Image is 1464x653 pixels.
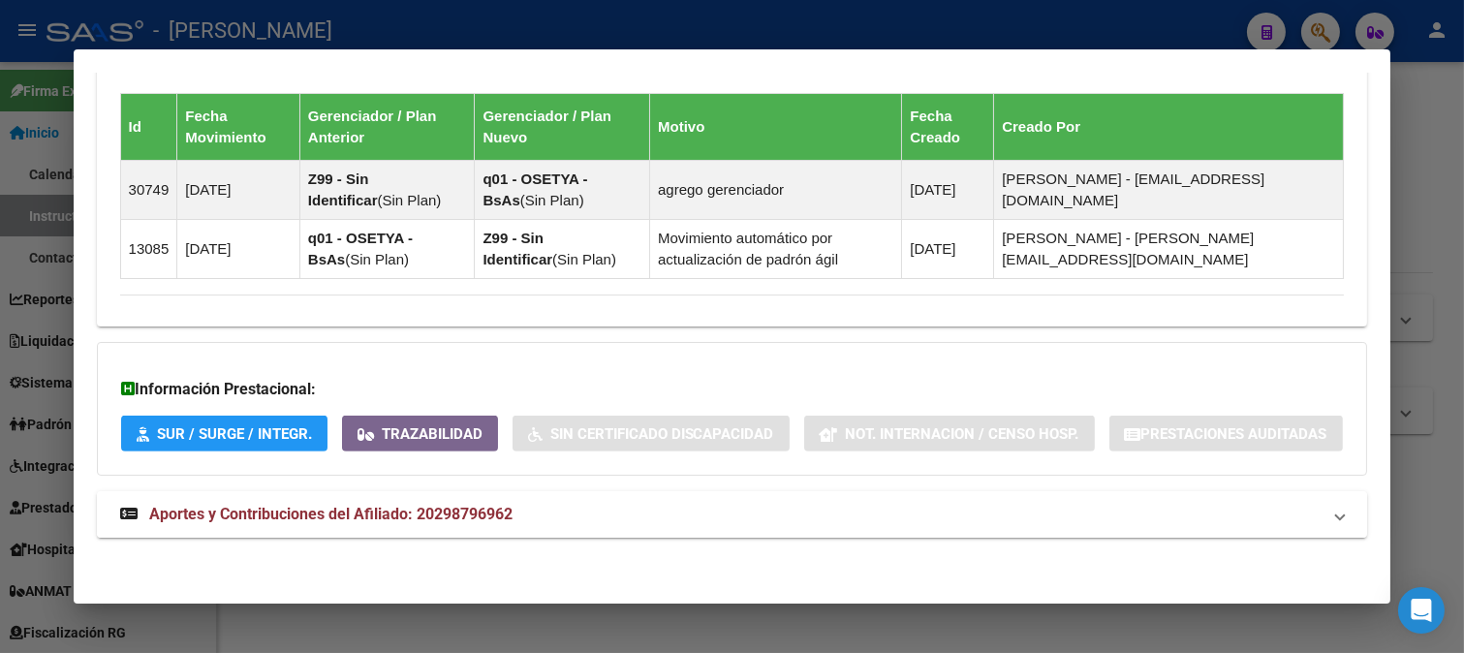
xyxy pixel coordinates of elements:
[383,192,437,208] span: Sin Plan
[1398,587,1445,634] div: Open Intercom Messenger
[97,491,1368,538] mat-expansion-panel-header: Aportes y Contribuciones del Afiliado: 20298796962
[475,219,650,278] td: ( )
[299,219,475,278] td: ( )
[350,251,404,267] span: Sin Plan
[994,160,1344,219] td: [PERSON_NAME] - [EMAIL_ADDRESS][DOMAIN_NAME]
[149,505,513,523] span: Aportes y Contribuciones del Afiliado: 20298796962
[483,230,552,267] strong: Z99 - Sin Identificar
[902,93,994,160] th: Fecha Creado
[650,160,902,219] td: agrego gerenciador
[846,425,1079,443] span: Not. Internacion / Censo Hosp.
[177,219,300,278] td: [DATE]
[308,171,378,208] strong: Z99 - Sin Identificar
[557,251,611,267] span: Sin Plan
[475,160,650,219] td: ( )
[483,171,587,208] strong: q01 - OSETYA - BsAs
[121,416,327,451] button: SUR / SURGE / INTEGR.
[120,93,177,160] th: Id
[177,93,300,160] th: Fecha Movimiento
[121,378,1344,401] h3: Información Prestacional:
[308,230,413,267] strong: q01 - OSETYA - BsAs
[994,219,1344,278] td: [PERSON_NAME] - [PERSON_NAME][EMAIL_ADDRESS][DOMAIN_NAME]
[1141,425,1327,443] span: Prestaciones Auditadas
[902,219,994,278] td: [DATE]
[299,160,475,219] td: ( )
[902,160,994,219] td: [DATE]
[157,425,312,443] span: SUR / SURGE / INTEGR.
[650,219,902,278] td: Movimiento automático por actualización de padrón ágil
[342,416,498,451] button: Trazabilidad
[475,93,650,160] th: Gerenciador / Plan Nuevo
[382,425,483,443] span: Trazabilidad
[1109,416,1343,451] button: Prestaciones Auditadas
[525,192,579,208] span: Sin Plan
[994,93,1344,160] th: Creado Por
[804,416,1095,451] button: Not. Internacion / Censo Hosp.
[120,219,177,278] td: 13085
[650,93,902,160] th: Motivo
[550,425,774,443] span: Sin Certificado Discapacidad
[513,416,790,451] button: Sin Certificado Discapacidad
[120,160,177,219] td: 30749
[299,93,475,160] th: Gerenciador / Plan Anterior
[177,160,300,219] td: [DATE]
